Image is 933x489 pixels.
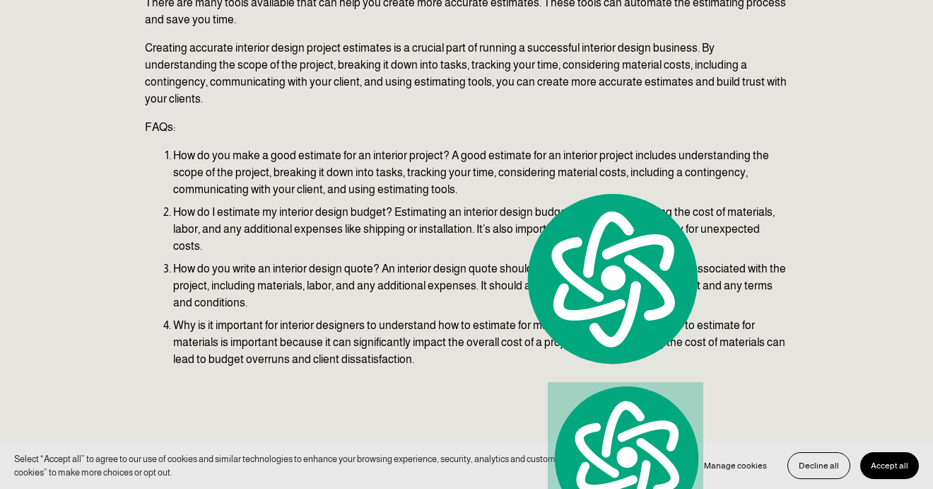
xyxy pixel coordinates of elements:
p: How do you write an interior design quote? An interior design quote should include a breakdown of... [173,260,789,311]
span: Decline all [799,461,839,471]
p: How do you make a good estimate for an interior project? A good estimate for an interior project ... [173,147,789,198]
button: Accept all [860,452,919,479]
p: FAQs: [145,119,789,136]
p: Select “Accept all” to agree to our use of cookies and similar technologies to enhance your brows... [14,452,679,480]
p: Creating accurate interior design project estimates is a crucial part of running a successful int... [145,40,789,108]
p: How do I estimate my interior design budget? Estimating an interior design budget involves consid... [173,204,789,255]
p: Why is it important for interior designers to understand how to estimate for materials? Understan... [173,317,789,368]
span: Accept all [871,461,908,471]
button: Manage cookies [693,452,777,479]
span: Manage cookies [704,461,767,471]
button: Decline all [787,452,850,479]
img: logo.svg [520,189,703,368]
